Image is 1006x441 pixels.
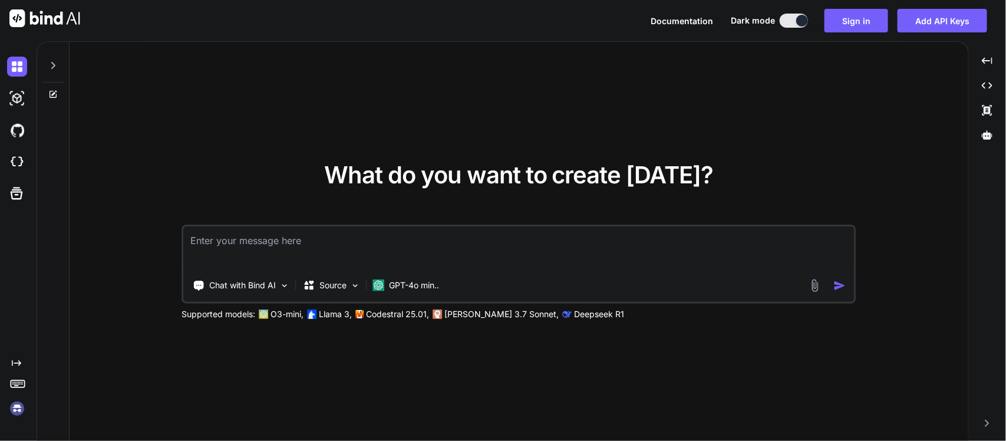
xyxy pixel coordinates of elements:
[356,310,364,318] img: Mistral-AI
[651,16,713,26] span: Documentation
[651,15,713,27] button: Documentation
[271,308,304,320] p: O3-mini,
[898,9,987,32] button: Add API Keys
[280,281,290,291] img: Pick Tools
[824,9,888,32] button: Sign in
[7,399,27,419] img: signin
[7,120,27,140] img: githubDark
[182,308,256,320] p: Supported models:
[7,88,27,108] img: darkAi-studio
[9,9,80,27] img: Bind AI
[833,279,846,292] img: icon
[324,160,714,189] span: What do you want to create [DATE]?
[7,57,27,77] img: darkChat
[808,279,822,292] img: attachment
[373,279,385,291] img: GPT-4o mini
[433,310,443,319] img: claude
[367,308,430,320] p: Codestral 25.01,
[563,310,572,319] img: claude
[575,308,625,320] p: Deepseek R1
[390,279,440,291] p: GPT-4o min..
[319,308,352,320] p: Llama 3,
[320,279,347,291] p: Source
[210,279,276,291] p: Chat with Bind AI
[445,308,559,320] p: [PERSON_NAME] 3.7 Sonnet,
[731,15,775,27] span: Dark mode
[7,152,27,172] img: cloudideIcon
[308,310,317,319] img: Llama2
[259,310,269,319] img: GPT-4
[351,281,361,291] img: Pick Models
